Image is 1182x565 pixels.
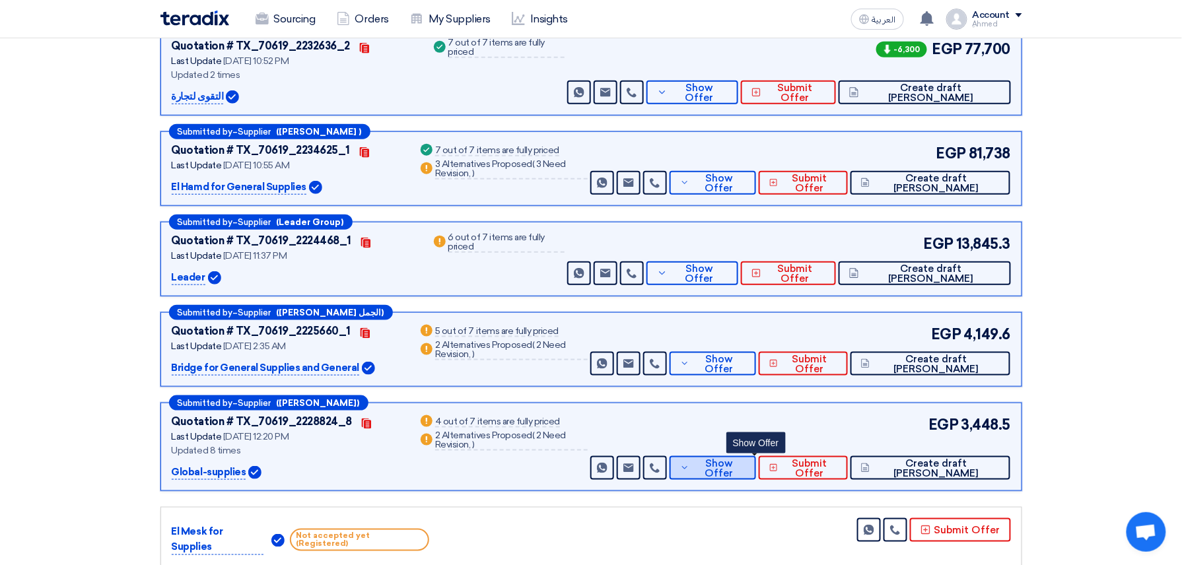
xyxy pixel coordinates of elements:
[172,38,351,54] div: Quotation # TX_70619_2232636_2
[362,362,375,375] img: Verified Account
[873,459,1000,479] span: Create draft [PERSON_NAME]
[671,264,728,284] span: Show Offer
[448,233,565,253] div: 6 out of 7 items are fully priced
[435,146,559,156] div: 7 out of 7 items are fully priced
[765,83,825,103] span: Submit Offer
[435,431,588,451] div: 2 Alternatives Proposed
[973,10,1010,21] div: Account
[290,529,429,551] span: Not accepted yet (Registered)
[223,341,286,352] span: [DATE] 2:35 AM
[862,264,1000,284] span: Create draft [PERSON_NAME]
[223,431,289,442] span: [DATE] 12:20 PM
[169,124,370,139] div: –
[435,341,588,360] div: 2 Alternatives Proposed
[172,465,246,481] p: Global-supplies
[226,90,239,104] img: Verified Account
[759,171,848,195] button: Submit Offer
[309,181,322,194] img: Verified Account
[741,261,836,285] button: Submit Offer
[435,327,559,337] div: 5 out of 7 items are fully priced
[172,143,351,158] div: Quotation # TX_70619_2234625_1
[238,127,271,136] span: Supplier
[839,81,1010,104] button: Create draft [PERSON_NAME]
[400,5,501,34] a: My Suppliers
[670,456,756,480] button: Show Offer
[851,171,1011,195] button: Create draft [PERSON_NAME]
[172,89,224,105] p: التقوى لتجارة
[932,38,963,60] span: EGP
[172,55,222,67] span: Last Update
[851,352,1011,376] button: Create draft [PERSON_NAME]
[435,430,566,450] span: 2 Need Revision,
[862,83,1000,103] span: Create draft [PERSON_NAME]
[172,360,359,376] p: Bridge for General Supplies and General
[277,218,344,226] b: (Leader Group)
[271,534,285,547] img: Verified Account
[178,308,233,317] span: Submitted by
[726,432,786,453] div: Show Offer
[532,430,535,441] span: (
[693,174,745,193] span: Show Offer
[969,143,1010,164] span: 81,738
[1127,512,1166,552] a: Open chat
[169,215,353,230] div: –
[961,414,1011,436] span: 3,448.5
[245,5,326,34] a: Sourcing
[172,444,403,457] div: Updated 8 times
[277,399,360,407] b: ([PERSON_NAME])
[208,271,221,284] img: Verified Account
[169,305,393,320] div: –
[839,261,1010,285] button: Create draft [PERSON_NAME]
[532,158,535,170] span: (
[759,456,848,480] button: Submit Offer
[472,349,475,360] span: )
[223,160,290,171] span: [DATE] 10:55 AM
[172,250,222,261] span: Last Update
[910,518,1011,542] button: Submit Offer
[277,127,362,136] b: ([PERSON_NAME] )
[178,218,233,226] span: Submitted by
[532,339,535,350] span: (
[924,233,954,255] span: EGP
[172,341,222,352] span: Last Update
[172,68,415,82] div: Updated 2 times
[435,160,588,180] div: 3 Alternatives Proposed
[435,339,566,360] span: 2 Need Revision,
[765,264,825,284] span: Submit Offer
[965,38,1010,60] span: 77,700
[670,352,756,376] button: Show Offer
[964,323,1011,345] span: 4,149.6
[956,233,1010,255] span: 13,845.3
[223,55,289,67] span: [DATE] 10:52 PM
[172,525,263,555] p: El Mesk for Supplies
[693,459,745,479] span: Show Offer
[946,9,967,30] img: profile_test.png
[248,466,261,479] img: Verified Account
[671,83,728,103] span: Show Offer
[781,354,837,374] span: Submit Offer
[435,417,560,428] div: 4 out of 7 items are fully priced
[472,439,475,450] span: )
[646,81,738,104] button: Show Offer
[851,456,1011,480] button: Create draft [PERSON_NAME]
[693,354,745,374] span: Show Offer
[873,174,1000,193] span: Create draft [PERSON_NAME]
[928,414,959,436] span: EGP
[876,42,927,57] span: -6,300
[448,38,565,58] div: 7 out of 7 items are fully priced
[973,20,1022,28] div: ِAhmed
[172,233,352,249] div: Quotation # TX_70619_2224468_1
[169,395,368,411] div: –
[160,11,229,26] img: Teradix logo
[172,270,205,286] p: Leader
[759,352,848,376] button: Submit Offer
[435,158,566,179] span: 3 Need Revision,
[172,414,353,430] div: Quotation # TX_70619_2228824_8
[646,261,738,285] button: Show Offer
[670,171,756,195] button: Show Offer
[472,168,475,179] span: )
[781,174,837,193] span: Submit Offer
[238,399,271,407] span: Supplier
[741,81,836,104] button: Submit Offer
[872,15,896,24] span: العربية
